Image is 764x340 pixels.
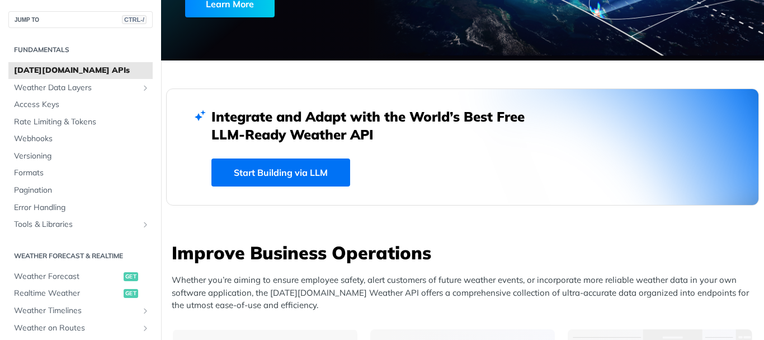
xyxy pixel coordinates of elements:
[8,62,153,79] a: [DATE][DOMAIN_NAME] APIs
[8,114,153,131] a: Rate Limiting & Tokens
[14,99,150,110] span: Access Keys
[14,185,150,196] span: Pagination
[124,272,138,281] span: get
[14,271,121,282] span: Weather Forecast
[14,151,150,162] span: Versioning
[14,219,138,230] span: Tools & Libraries
[8,216,153,233] a: Tools & LibrariesShow subpages for Tools & Libraries
[8,199,153,216] a: Error Handling
[8,131,153,147] a: Webhooks
[8,251,153,261] h2: Weather Forecast & realtime
[8,268,153,285] a: Weather Forecastget
[124,289,138,298] span: get
[141,220,150,229] button: Show subpages for Tools & Libraries
[8,45,153,55] h2: Fundamentals
[172,240,759,265] h3: Improve Business Operations
[14,82,138,94] span: Weather Data Layers
[14,202,150,213] span: Error Handling
[8,285,153,302] a: Realtime Weatherget
[14,117,150,128] span: Rate Limiting & Tokens
[8,96,153,113] a: Access Keys
[8,11,153,28] button: JUMP TOCTRL-/
[14,323,138,334] span: Weather on Routes
[211,108,541,143] h2: Integrate and Adapt with the World’s Best Free LLM-Ready Weather API
[8,165,153,181] a: Formats
[14,288,121,299] span: Realtime Weather
[14,133,150,145] span: Webhooks
[8,148,153,165] a: Versioning
[14,167,150,179] span: Formats
[8,320,153,337] a: Weather on RoutesShow subpages for Weather on Routes
[14,305,138,316] span: Weather Timelines
[8,182,153,199] a: Pagination
[141,306,150,315] button: Show subpages for Weather Timelines
[211,159,350,187] a: Start Building via LLM
[8,80,153,96] a: Weather Data LayersShow subpages for Weather Data Layers
[141,83,150,92] button: Show subpages for Weather Data Layers
[122,15,147,24] span: CTRL-/
[14,65,150,76] span: [DATE][DOMAIN_NAME] APIs
[141,324,150,333] button: Show subpages for Weather on Routes
[8,302,153,319] a: Weather TimelinesShow subpages for Weather Timelines
[172,274,759,312] p: Whether you’re aiming to ensure employee safety, alert customers of future weather events, or inc...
